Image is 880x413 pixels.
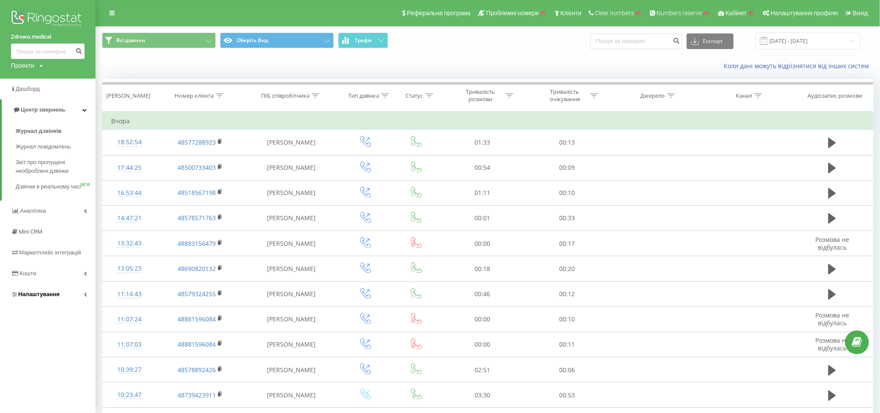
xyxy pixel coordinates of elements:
td: [PERSON_NAME] [244,180,339,205]
td: [PERSON_NAME] [244,256,339,281]
a: 48739423911 [178,391,216,399]
td: [PERSON_NAME] [244,281,339,307]
td: [PERSON_NAME] [244,130,339,155]
a: 48690820132 [178,264,216,273]
td: 00:10 [525,307,610,332]
span: Розмова не відбулась [815,311,849,327]
a: 48518567198 [178,188,216,197]
span: Дзвінки в реальному часі [16,182,81,191]
div: 10:23:47 [111,387,148,403]
div: Проекти [11,61,34,70]
div: Аудіозапис розмови [808,92,863,99]
div: 13:32:43 [111,235,148,252]
a: 48881596084 [178,340,216,348]
div: 13:05:23 [111,260,148,277]
div: 16:53:44 [111,185,148,202]
div: Джерело [641,92,665,99]
div: [PERSON_NAME] [106,92,150,99]
div: 14:47:21 [111,210,148,227]
td: 02:51 [440,357,525,383]
span: Звіт про пропущені необроблені дзвінки [16,158,91,175]
div: Тип дзвінка [348,92,379,99]
td: [PERSON_NAME] [244,307,339,332]
td: 00:09 [525,155,610,180]
td: [PERSON_NAME] [244,383,339,408]
span: Mini CRM [19,228,42,235]
span: Clear numbers [595,10,634,17]
td: 00:46 [440,281,525,307]
input: Пошук за номером [11,43,85,59]
div: 11:07:24 [111,311,148,328]
div: 18:52:54 [111,134,148,151]
span: Дашборд [16,86,40,92]
span: Налаштування профілю [771,10,838,17]
div: Тривалість очікування [542,88,588,103]
div: 17:44:25 [111,159,148,176]
span: Клієнти [560,10,582,17]
a: 48881596084 [178,315,216,323]
td: [PERSON_NAME] [244,155,339,180]
td: [PERSON_NAME] [244,332,339,357]
td: 00:00 [440,307,525,332]
span: Графік [355,37,372,43]
div: Статус [406,92,423,99]
span: Журнал повідомлень [16,142,71,151]
td: 00:18 [440,256,525,281]
td: 00:06 [525,357,610,383]
div: 10:39:27 [111,361,148,378]
td: 00:33 [525,205,610,231]
td: 01:33 [440,130,525,155]
a: 48577288923 [178,138,216,146]
a: 48579324255 [178,290,216,298]
a: 48578892426 [178,366,216,374]
a: Звіт про пропущені необроблені дзвінки [16,155,96,179]
div: Тривалість розмови [457,88,504,103]
td: 00:13 [525,130,610,155]
span: Аналiтика [20,208,46,214]
a: Дзвінки в реальному часіNEW [16,179,96,195]
span: Проблемні номери [486,10,539,17]
input: Пошук за номером [590,33,682,49]
a: Zdrowo.medical [11,33,85,41]
td: [PERSON_NAME] [244,357,339,383]
button: Оберіть Вид [220,33,334,48]
span: Центр звернень [21,106,65,113]
td: 00:00 [440,231,525,256]
td: 00:53 [525,383,610,408]
span: Numbers reserve [657,10,702,17]
td: [PERSON_NAME] [244,231,339,256]
td: 00:01 [440,205,525,231]
div: Канал [736,92,752,99]
button: Графік [338,33,388,48]
span: Вихід [853,10,868,17]
span: Кабінет [726,10,747,17]
a: 48500733403 [178,163,216,172]
span: Маркетплейс інтеграцій [19,249,81,256]
span: Налаштування [18,291,59,297]
td: 01:11 [440,180,525,205]
span: Кошти [20,270,36,277]
div: ПІБ співробітника [261,92,310,99]
button: Всі дзвінки [102,33,216,48]
span: Розмова не відбулась [815,336,849,352]
td: Вчора [102,112,873,130]
a: Центр звернень [2,99,96,120]
td: 03:30 [440,383,525,408]
td: 00:17 [525,231,610,256]
span: Журнал дзвінків [16,127,62,135]
button: Експорт [687,33,734,49]
div: Номер клієнта [175,92,214,99]
a: 48578571763 [178,214,216,222]
a: 48883156479 [178,239,216,248]
a: Коли дані можуть відрізнятися вiд інших систем [724,62,873,70]
span: Всі дзвінки [116,37,145,44]
div: 11:07:03 [111,336,148,353]
div: 11:14:43 [111,286,148,303]
td: 00:00 [440,332,525,357]
a: Журнал повідомлень [16,139,96,155]
img: Ringostat logo [11,9,85,30]
span: Розмова не відбулась [815,235,849,251]
td: 00:10 [525,180,610,205]
span: Реферальна програма [407,10,471,17]
td: 00:11 [525,332,610,357]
